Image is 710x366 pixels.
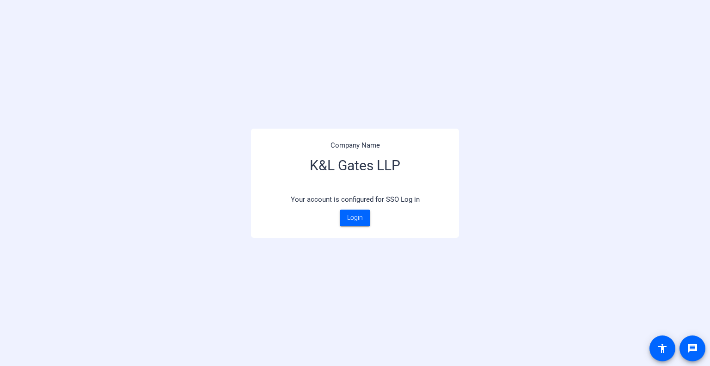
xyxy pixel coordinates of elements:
p: Company Name [263,140,447,151]
mat-icon: accessibility [657,343,668,354]
a: Login [340,210,370,226]
p: Your account is configured for SSO Log in [263,190,447,210]
h3: K&L Gates LLP [263,150,447,190]
span: Login [347,213,363,223]
mat-icon: message [687,343,698,354]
